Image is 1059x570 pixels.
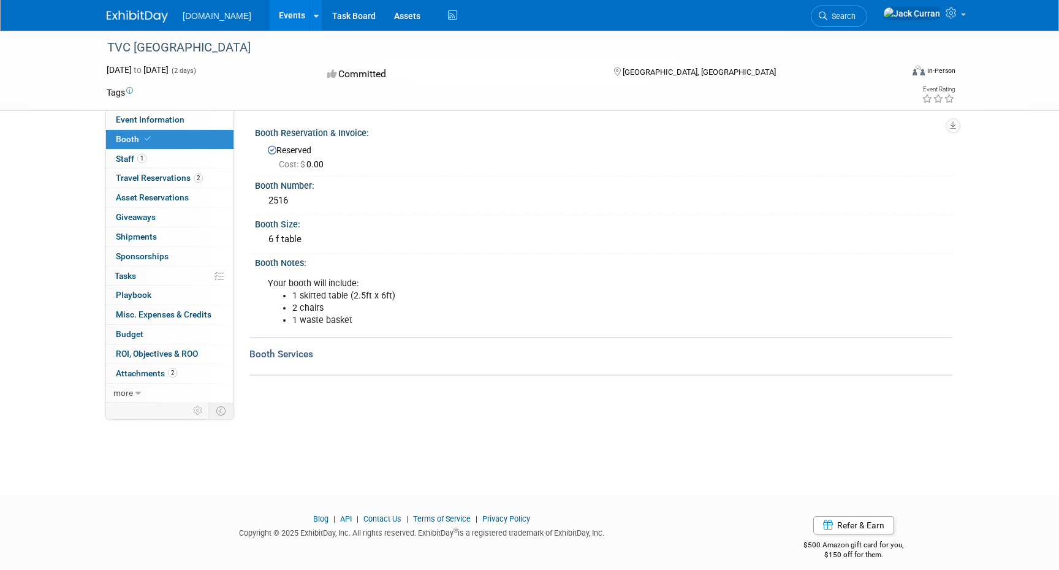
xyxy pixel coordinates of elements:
a: Booth [106,130,233,149]
div: Event Rating [922,86,955,93]
div: Copyright © 2025 ExhibitDay, Inc. All rights reserved. ExhibitDay is a registered trademark of Ex... [107,525,737,539]
a: Misc. Expenses & Credits [106,305,233,324]
div: TVC [GEOGRAPHIC_DATA] [103,37,883,59]
span: [DOMAIN_NAME] [183,11,251,21]
a: Search [811,6,867,27]
div: 2516 [264,191,943,210]
span: Booth [116,134,153,144]
a: Staff1 [106,150,233,169]
div: Booth Services [249,348,952,361]
span: ROI, Objectives & ROO [116,349,198,359]
div: Committed [324,64,594,85]
span: Budget [116,329,143,339]
div: Booth Notes: [255,254,952,269]
img: Format-Inperson.png [913,66,925,75]
span: Event Information [116,115,184,124]
span: Tasks [115,271,136,281]
i: Booth reservation complete [145,135,151,142]
li: 2 chairs [292,302,809,314]
a: Refer & Earn [813,516,894,534]
td: Tags [107,86,133,99]
a: Asset Reservations [106,188,233,207]
img: ExhibitDay [107,10,168,23]
div: $150 off for them. [755,550,953,560]
span: 1 [137,154,146,163]
div: 6 f table [264,230,943,249]
a: Sponsorships [106,247,233,266]
div: Booth Number: [255,177,952,192]
a: Privacy Policy [482,514,530,523]
div: In-Person [927,66,955,75]
sup: ® [454,527,458,534]
span: | [354,514,362,523]
span: [GEOGRAPHIC_DATA], [GEOGRAPHIC_DATA] [623,67,776,77]
span: Search [827,12,856,21]
a: Terms of Service [413,514,471,523]
div: $500 Amazon gift card for you, [755,532,953,560]
span: Playbook [116,290,151,300]
a: API [340,514,352,523]
td: Personalize Event Tab Strip [188,403,209,419]
span: to [132,65,143,75]
span: | [330,514,338,523]
div: Reserved [264,141,943,170]
span: [DATE] [DATE] [107,65,169,75]
span: (2 days) [170,67,196,75]
a: Event Information [106,110,233,129]
a: Contact Us [363,514,401,523]
span: Misc. Expenses & Credits [116,310,211,319]
span: 2 [168,368,177,378]
span: 0.00 [279,159,328,169]
a: Tasks [106,267,233,286]
span: Asset Reservations [116,192,189,202]
a: Travel Reservations2 [106,169,233,188]
a: Playbook [106,286,233,305]
a: more [106,384,233,403]
td: Toggle Event Tabs [209,403,234,419]
span: Giveaways [116,212,156,222]
span: 2 [194,173,203,183]
a: ROI, Objectives & ROO [106,344,233,363]
span: Sponsorships [116,251,169,261]
span: more [113,388,133,398]
div: Event Format [829,64,955,82]
span: Shipments [116,232,157,241]
img: Jack Curran [883,7,941,20]
a: Attachments2 [106,364,233,383]
a: Budget [106,325,233,344]
span: | [473,514,480,523]
li: 1 skirted table (2.5ft x 6ft) [292,290,809,302]
a: Giveaways [106,208,233,227]
a: Blog [313,514,328,523]
li: 1 waste basket [292,314,809,327]
div: Booth Reservation & Invoice: [255,124,952,139]
span: | [403,514,411,523]
span: Staff [116,154,146,164]
div: Booth Size: [255,215,952,230]
span: Attachments [116,368,177,378]
div: Your booth will include: [259,272,816,333]
span: Travel Reservations [116,173,203,183]
span: Cost: $ [279,159,306,169]
a: Shipments [106,227,233,246]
